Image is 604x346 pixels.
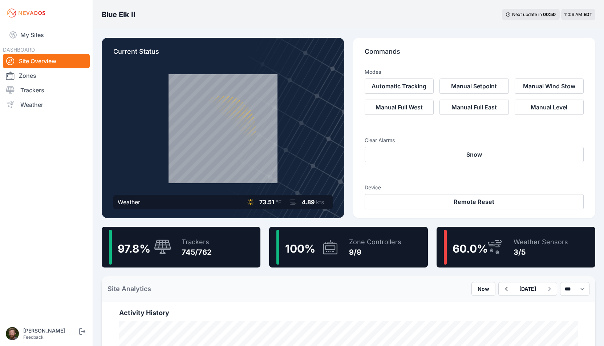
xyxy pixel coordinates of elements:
[439,100,509,115] button: Manual Full East
[285,242,315,255] span: 100 %
[108,284,151,294] h2: Site Analytics
[453,242,488,255] span: 60.0 %
[564,12,582,17] span: 11:09 AM
[515,79,584,94] button: Manual Wind Stow
[102,227,260,267] a: 97.8%Trackers745/762
[316,198,324,206] span: kts
[437,227,595,267] a: 60.0%Weather Sensors3/5
[515,100,584,115] button: Manual Level
[3,47,35,53] span: DASHBOARD
[118,198,140,206] div: Weather
[6,7,46,19] img: Nevados
[182,237,212,247] div: Trackers
[514,237,568,247] div: Weather Sensors
[471,282,495,296] button: Now
[3,97,90,112] a: Weather
[119,308,578,318] h2: Activity History
[365,184,584,191] h3: Device
[102,5,135,24] nav: Breadcrumb
[3,54,90,68] a: Site Overview
[6,327,19,340] img: Sam Prest
[514,282,542,295] button: [DATE]
[3,68,90,83] a: Zones
[276,198,281,206] span: °F
[365,147,584,162] button: Snow
[584,12,592,17] span: EDT
[365,47,584,63] p: Commands
[259,198,274,206] span: 73.51
[365,79,434,94] button: Automatic Tracking
[182,247,212,257] div: 745/762
[23,334,44,340] a: Feedback
[113,47,333,63] p: Current Status
[439,79,509,94] button: Manual Setpoint
[302,198,315,206] span: 4.89
[365,137,584,144] h3: Clear Alarms
[118,242,150,255] span: 97.8 %
[349,237,401,247] div: Zone Controllers
[3,26,90,44] a: My Sites
[349,247,401,257] div: 9/9
[365,194,584,209] button: Remote Reset
[365,68,381,76] h3: Modes
[514,247,568,257] div: 3/5
[23,327,78,334] div: [PERSON_NAME]
[543,12,556,17] div: 00 : 50
[365,100,434,115] button: Manual Full West
[102,9,135,20] h3: Blue Elk II
[3,83,90,97] a: Trackers
[512,12,542,17] span: Next update in
[269,227,428,267] a: 100%Zone Controllers9/9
